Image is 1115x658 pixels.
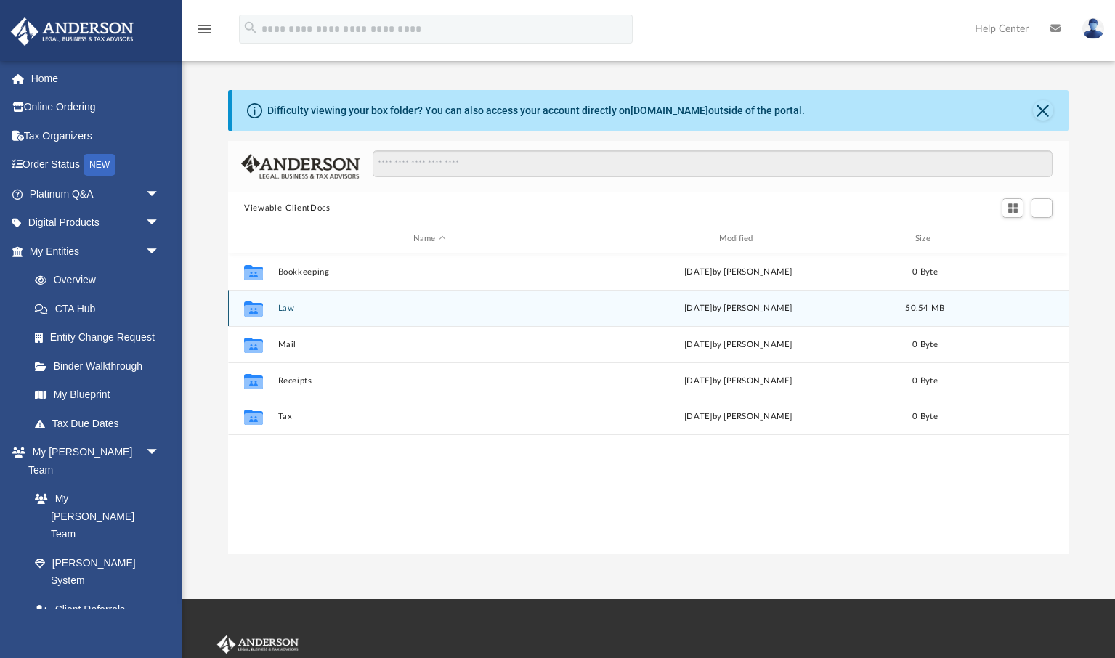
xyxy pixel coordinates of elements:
[587,375,890,388] div: [DATE] by [PERSON_NAME]
[145,237,174,267] span: arrow_drop_down
[912,341,938,349] span: 0 Byte
[278,267,581,277] button: Bookkeeping
[912,377,938,385] span: 0 Byte
[20,294,182,323] a: CTA Hub
[20,484,167,549] a: My [PERSON_NAME] Team
[277,232,580,245] div: Name
[1002,198,1023,219] button: Switch to Grid View
[20,381,174,410] a: My Blueprint
[587,338,890,352] div: [DATE] by [PERSON_NAME]
[244,202,330,215] button: Viewable-ClientDocs
[587,410,890,423] div: [DATE] by [PERSON_NAME]
[10,208,182,237] a: Digital Productsarrow_drop_down
[145,208,174,238] span: arrow_drop_down
[587,302,890,315] div: [DATE] by [PERSON_NAME]
[912,413,938,421] span: 0 Byte
[20,548,174,595] a: [PERSON_NAME] System
[243,20,259,36] i: search
[10,150,182,180] a: Order StatusNEW
[196,28,214,38] a: menu
[10,179,182,208] a: Platinum Q&Aarrow_drop_down
[214,635,301,654] img: Anderson Advisors Platinum Portal
[1031,198,1053,219] button: Add
[278,340,581,349] button: Mail
[228,253,1069,555] div: grid
[1082,18,1104,39] img: User Pic
[587,232,890,245] div: Modified
[267,103,805,118] div: Difficulty viewing your box folder? You can also access your account directly on outside of the p...
[235,232,271,245] div: id
[20,595,174,624] a: Client Referrals
[196,20,214,38] i: menu
[278,412,581,421] button: Tax
[912,268,938,276] span: 0 Byte
[961,232,1063,245] div: id
[145,179,174,209] span: arrow_drop_down
[20,409,182,438] a: Tax Due Dates
[278,376,581,386] button: Receipts
[896,232,954,245] div: Size
[373,150,1053,178] input: Search files and folders
[10,93,182,122] a: Online Ordering
[631,105,708,116] a: [DOMAIN_NAME]
[20,266,182,295] a: Overview
[278,304,581,313] button: Law
[7,17,138,46] img: Anderson Advisors Platinum Portal
[20,323,182,352] a: Entity Change Request
[10,438,174,484] a: My [PERSON_NAME] Teamarrow_drop_down
[587,266,890,279] div: [DATE] by [PERSON_NAME]
[145,438,174,468] span: arrow_drop_down
[1033,100,1053,121] button: Close
[84,154,115,176] div: NEW
[20,352,182,381] a: Binder Walkthrough
[906,304,945,312] span: 50.54 MB
[10,121,182,150] a: Tax Organizers
[10,237,182,266] a: My Entitiesarrow_drop_down
[10,64,182,93] a: Home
